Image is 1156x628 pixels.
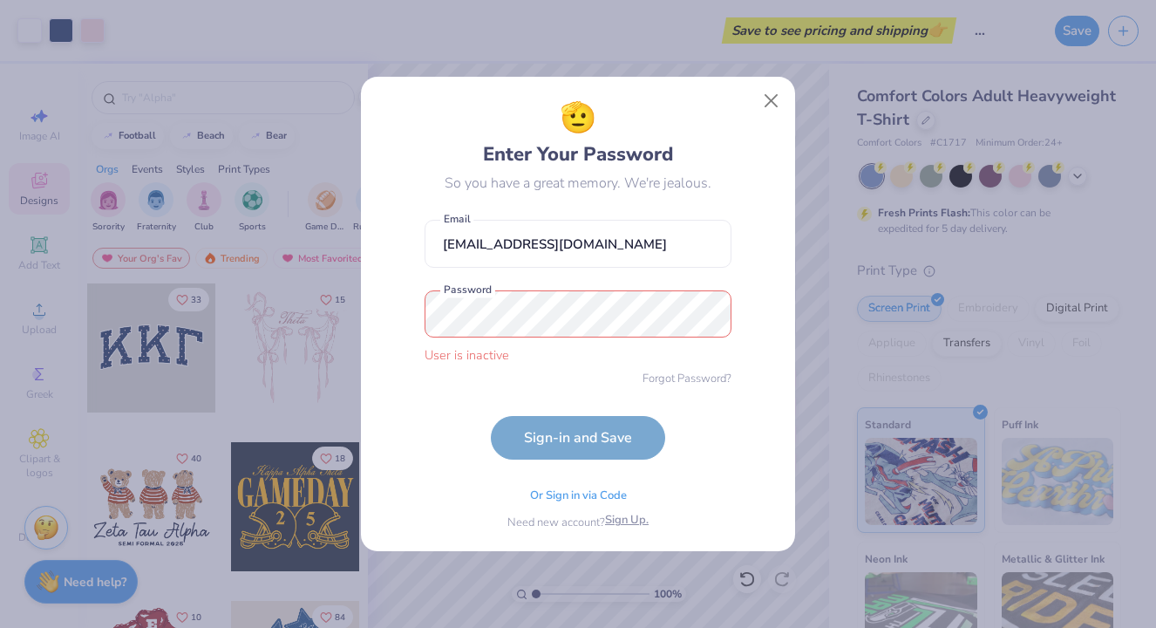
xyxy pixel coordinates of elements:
[643,371,731,388] span: Forgot Password?
[605,512,649,529] span: Sign Up.
[507,515,649,532] div: Need new account?
[560,96,596,140] span: 🫡
[530,488,627,505] span: Or Sign in via Code
[483,96,673,169] div: Enter Your Password
[425,346,731,365] div: User is inactive
[445,173,711,194] div: So you have a great memory. We're jealous.
[755,85,788,118] button: Close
